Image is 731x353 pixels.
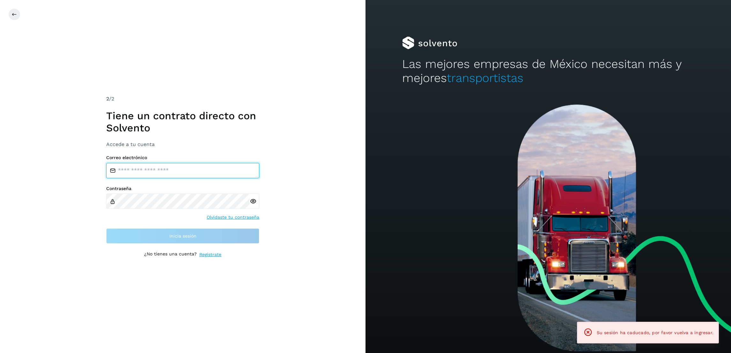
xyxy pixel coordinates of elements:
h1: Tiene un contrato directo con Solvento [106,110,259,134]
p: ¿No tienes una cuenta? [144,251,197,258]
a: Olvidaste tu contraseña [207,214,259,221]
label: Correo electrónico [106,155,259,160]
span: transportistas [447,71,523,85]
h3: Accede a tu cuenta [106,141,259,147]
label: Contraseña [106,186,259,191]
span: Inicia sesión [169,234,196,238]
a: Regístrate [199,251,221,258]
span: 2 [106,96,109,102]
div: /2 [106,95,259,103]
button: Inicia sesión [106,228,259,244]
h2: Las mejores empresas de México necesitan más y mejores [402,57,695,85]
span: Su sesión ha caducado, por favor vuelva a ingresar. [597,330,713,335]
